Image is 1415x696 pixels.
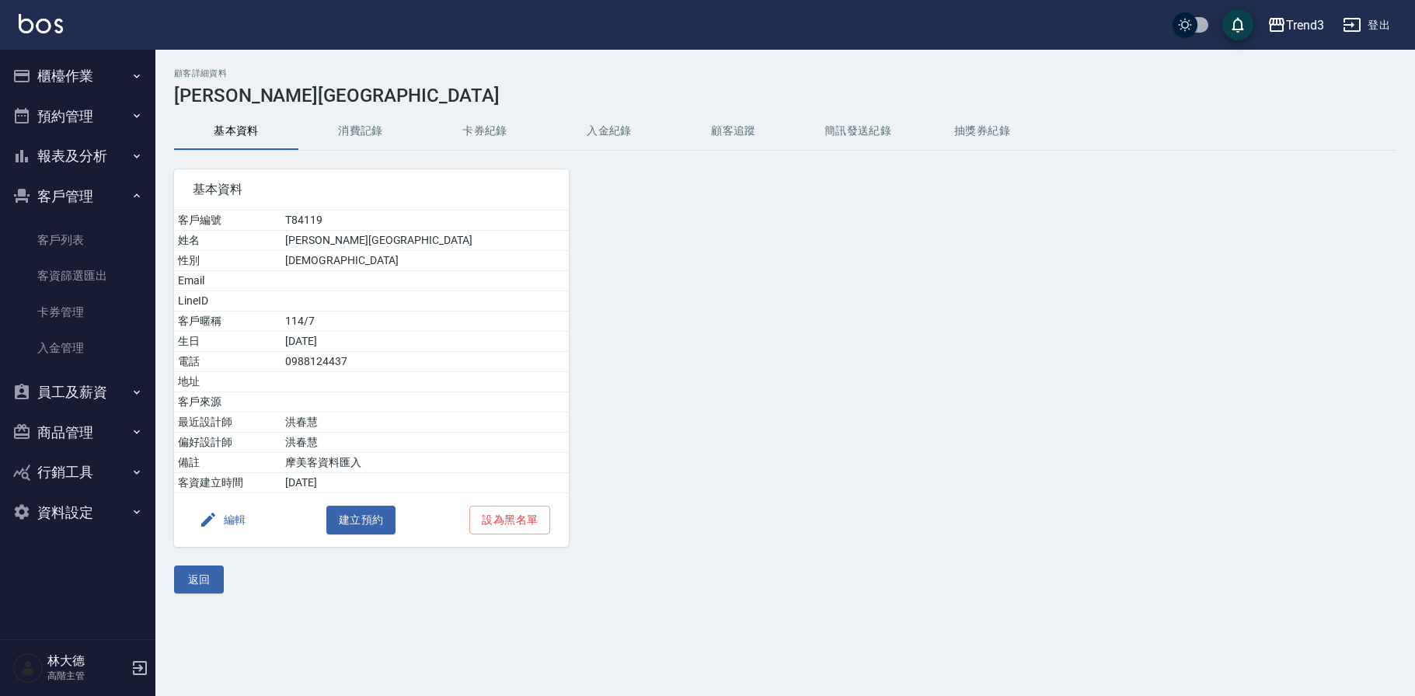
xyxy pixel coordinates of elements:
button: 資料設定 [6,492,149,533]
td: 摩美客資料匯入 [281,453,569,473]
a: 卡券管理 [6,294,149,330]
button: 建立預約 [326,506,396,534]
td: 偏好設計師 [174,433,281,453]
button: 抽獎券紀錄 [920,113,1044,150]
button: 櫃檯作業 [6,56,149,96]
td: 0988124437 [281,352,569,372]
td: T84119 [281,211,569,231]
td: 客戶編號 [174,211,281,231]
button: 編輯 [193,506,253,534]
td: LineID [174,291,281,311]
button: 登出 [1337,11,1396,40]
h2: 顧客詳細資料 [174,68,1396,78]
button: 員工及薪資 [6,372,149,412]
td: 生日 [174,332,281,352]
button: Trend3 [1261,9,1330,41]
td: 性別 [174,251,281,271]
td: [PERSON_NAME][GEOGRAPHIC_DATA] [281,231,569,251]
h3: [PERSON_NAME][GEOGRAPHIC_DATA] [174,85,1396,106]
button: 返回 [174,565,224,594]
button: 報表及分析 [6,136,149,176]
button: 卡券紀錄 [423,113,547,150]
img: Person [12,652,44,684]
td: 姓名 [174,231,281,251]
button: 簡訊發送紀錄 [796,113,920,150]
button: 消費記錄 [298,113,423,150]
td: 備註 [174,453,281,473]
a: 客戶列表 [6,222,149,258]
td: 114/7 [281,311,569,332]
button: 預約管理 [6,96,149,137]
span: 基本資料 [193,182,550,197]
button: 入金紀錄 [547,113,671,150]
button: 設為黑名單 [469,506,550,534]
p: 高階主管 [47,669,127,683]
button: 商品管理 [6,412,149,453]
td: [DEMOGRAPHIC_DATA] [281,251,569,271]
td: 最近設計師 [174,412,281,433]
div: Trend3 [1286,16,1324,35]
td: 洪春慧 [281,433,569,453]
td: Email [174,271,281,291]
td: [DATE] [281,473,569,493]
button: 基本資料 [174,113,298,150]
td: 客戶來源 [174,392,281,412]
img: Logo [19,14,63,33]
td: 洪春慧 [281,412,569,433]
td: 地址 [174,372,281,392]
td: 電話 [174,352,281,372]
td: 客戶暱稱 [174,311,281,332]
h5: 林大德 [47,653,127,669]
button: 顧客追蹤 [671,113,796,150]
button: 行銷工具 [6,452,149,492]
a: 客資篩選匯出 [6,258,149,294]
a: 入金管理 [6,330,149,366]
td: 客資建立時間 [174,473,281,493]
td: [DATE] [281,332,569,352]
button: save [1222,9,1253,40]
button: 客戶管理 [6,176,149,217]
